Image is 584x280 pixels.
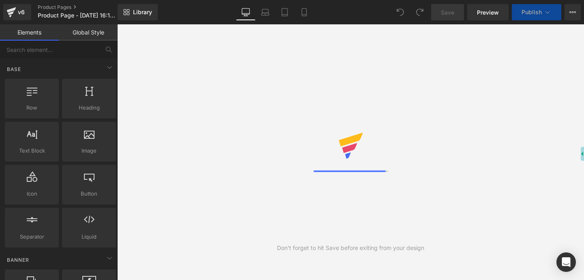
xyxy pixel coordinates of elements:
[6,256,30,264] span: Banner
[7,190,56,198] span: Icon
[294,4,314,20] a: Mobile
[7,146,56,155] span: Text Block
[64,233,114,241] span: Liquid
[512,4,561,20] button: Publish
[441,8,454,17] span: Save
[467,4,509,20] a: Preview
[255,4,275,20] a: Laptop
[133,9,152,16] span: Library
[16,7,26,17] div: v6
[6,65,22,73] span: Base
[275,4,294,20] a: Tablet
[565,4,581,20] button: More
[522,9,542,15] span: Publish
[277,243,424,252] div: Don't forget to hit Save before exiting from your design
[236,4,255,20] a: Desktop
[7,233,56,241] span: Separator
[38,4,131,11] a: Product Pages
[64,146,114,155] span: Image
[38,12,116,19] span: Product Page - [DATE] 16:17:16
[556,252,576,272] div: Open Intercom Messenger
[64,103,114,112] span: Heading
[7,103,56,112] span: Row
[59,24,118,41] a: Global Style
[3,4,31,20] a: v6
[477,8,499,17] span: Preview
[64,190,114,198] span: Button
[412,4,428,20] button: Redo
[118,4,158,20] a: New Library
[392,4,408,20] button: Undo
